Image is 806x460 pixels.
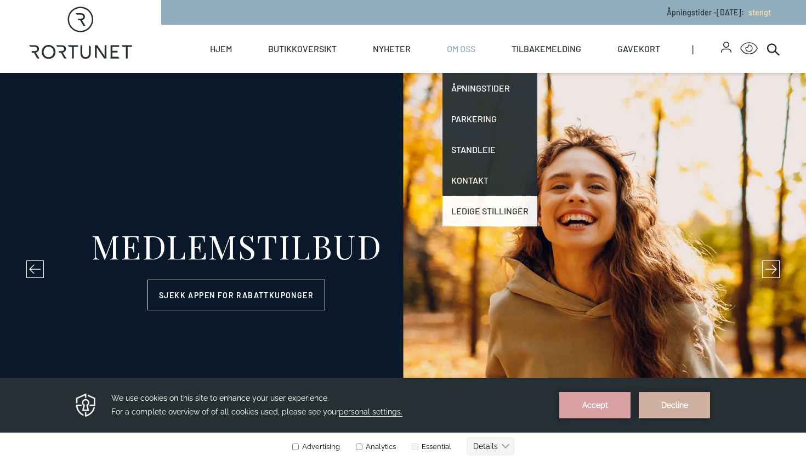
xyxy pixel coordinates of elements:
[442,134,537,165] a: Standleie
[412,67,418,74] input: Essential
[410,66,451,75] label: Essential
[339,31,402,41] span: personal settings.
[354,66,396,75] label: Analytics
[512,25,581,73] a: Tilbakemelding
[91,229,382,262] div: MEDLEMSTILBUD
[292,66,340,75] label: Advertising
[373,25,411,73] a: Nyheter
[748,8,771,17] span: stengt
[442,73,537,104] a: Åpningstider
[442,165,537,196] a: Kontakt
[744,8,771,17] a: stengt
[111,15,546,43] h3: We use cookies on this site to enhance your user experience. For a complete overview of of all co...
[210,25,232,73] a: Hjem
[356,67,362,74] input: Analytics
[442,104,537,134] a: Parkering
[617,25,660,73] a: Gavekort
[467,61,514,79] button: Details
[639,16,710,42] button: Decline
[74,16,98,42] img: Privacy reminder
[447,25,475,73] a: Om oss
[268,25,337,73] a: Butikkoversikt
[442,196,537,226] a: Ledige stillinger
[292,67,299,74] input: Advertising
[473,66,498,75] text: Details
[559,16,631,42] button: Accept
[147,280,325,310] a: Sjekk appen for rabattkuponger
[667,7,771,18] p: Åpningstider - [DATE] :
[740,40,758,58] button: Open Accessibility Menu
[692,25,721,73] span: |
